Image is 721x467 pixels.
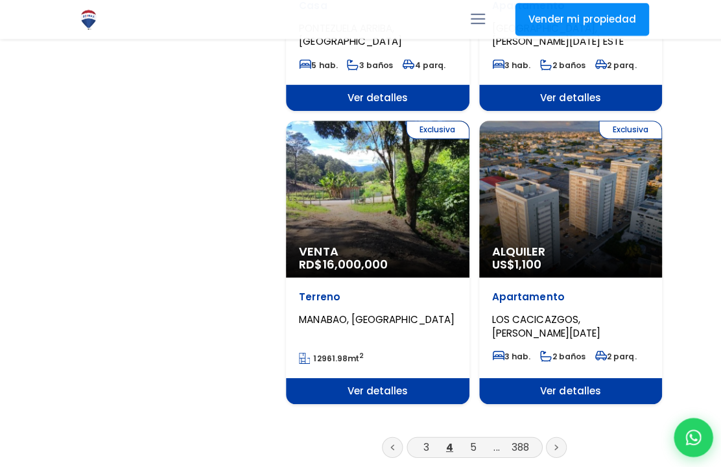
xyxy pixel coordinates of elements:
span: Ver detalles [284,84,466,110]
span: 3 baños [344,59,390,70]
span: Exclusiva [595,120,657,138]
img: Logo de REMAX [77,8,99,31]
span: mt [297,350,361,361]
a: 3 [420,437,426,451]
span: LOS CACICAZGOS, [PERSON_NAME][DATE] [489,311,597,337]
sup: 2 [357,348,361,358]
span: RD$ [297,254,385,270]
span: 2 parq. [591,348,632,359]
span: 5 hab. [297,59,335,70]
span: 4 parq. [399,59,442,70]
a: 5 [467,437,473,451]
p: Apartamento [489,289,645,302]
span: Venta [297,243,453,256]
span: 2 baños [536,59,582,70]
span: 12961.98 [311,350,345,361]
span: 1,100 [512,254,538,270]
span: US$ [489,254,538,270]
span: 2 baños [536,348,582,359]
span: Ver detalles [476,376,658,401]
a: mobile menu [464,8,486,30]
a: ... [490,437,496,451]
span: MANABAO, [GEOGRAPHIC_DATA] [297,311,451,324]
a: Exclusiva Venta RD$16,000,000 Terreno MANABAO, [GEOGRAPHIC_DATA] 12961.98mt2 Ver detalles [284,120,466,401]
span: Alquiler [489,243,645,256]
p: Terreno [297,289,453,302]
span: 3 hab. [489,348,527,359]
span: Ver detalles [284,376,466,401]
span: 2 parq. [591,59,632,70]
span: 3 hab. [489,59,527,70]
a: Exclusiva Alquiler US$1,100 Apartamento LOS CACICAZGOS, [PERSON_NAME][DATE] 3 hab. 2 baños 2 parq... [476,120,658,401]
span: Ver detalles [476,84,658,110]
a: Vender mi propiedad [512,3,644,36]
a: 4 [443,437,450,451]
span: Exclusiva [403,120,466,138]
span: 16,000,000 [320,254,385,270]
a: 388 [508,437,525,451]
